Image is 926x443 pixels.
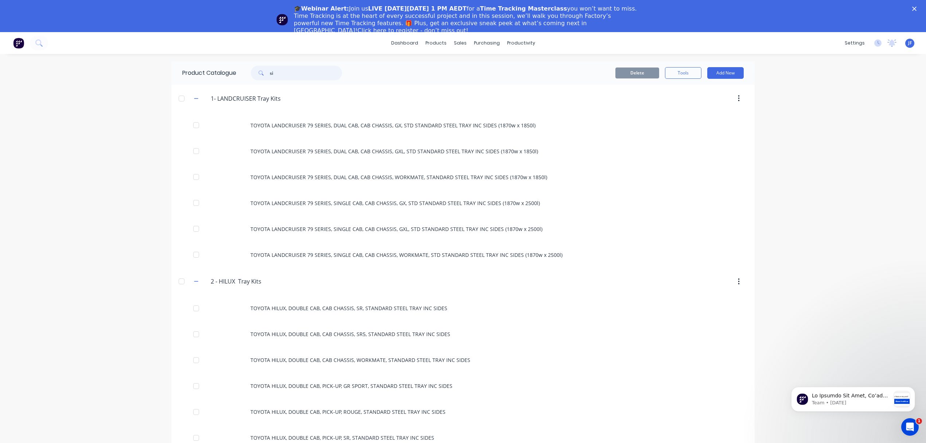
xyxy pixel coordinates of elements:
[368,5,467,12] b: LIVE [DATE][DATE] 1 PM AEDT
[171,399,755,425] div: TOYOTA HILUX, DOUBLE CAB, PICK-UP, ROUGE, STANDARD STEEL TRAY INC SIDES
[171,347,755,373] div: TOYOTA HILUX, DOUBLE CAB, CAB CHASSIS, WORKMATE, STANDARD STEEL TRAY INC SIDES
[294,5,638,34] div: Join us for a you won’t want to miss. Time Tracking is at the heart of every successful project a...
[171,61,236,85] div: Product Catalogue
[450,38,470,49] div: sales
[171,295,755,321] div: TOYOTA HILUX, DOUBLE CAB, CAB CHASSIS, SR, STANDARD STEEL TRAY INC SIDES
[171,216,755,242] div: TOYOTA LANDCRUISER 79 SERIES, SINGLE CAB, CAB CHASSIS, GXL, STD STANDARD STEEL TRAY INC SIDES (18...
[171,138,755,164] div: TOYOTA LANDCRUISER 79 SERIES, DUAL CAB, CAB CHASSIS, GXL, STD STANDARD STEEL TRAY INC SIDES (1870...
[503,38,539,49] div: productivity
[388,38,422,49] a: dashboard
[901,418,919,436] iframe: Intercom live chat
[480,5,567,12] b: Time Tracking Masterclass
[211,277,297,286] input: Enter category name
[171,164,755,190] div: TOYOTA LANDCRUISER 79 SERIES, DUAL CAB, CAB CHASSIS, WORKMATE, STANDARD STEEL TRAY INC SIDES (187...
[912,7,919,11] div: Close
[32,20,109,440] span: Lo Ipsumdo Sit Amet, Co’ad elitse doe temp incididu utlabor etdolorem al enim admi veniamqu nos e...
[270,66,342,80] input: Search...
[358,27,468,34] a: Click here to register - don’t miss out!
[294,5,349,12] b: 🎓Webinar Alert:
[171,321,755,347] div: TOYOTA HILUX, DOUBLE CAB, CAB CHASSIS, SR5, STANDARD STEEL TRAY INC SIDES
[707,67,744,79] button: Add New
[171,190,755,216] div: TOYOTA LANDCRUISER 79 SERIES, SINGLE CAB, CAB CHASSIS, GX, STD STANDARD STEEL TRAY INC SIDES (187...
[615,68,659,78] button: Delete
[171,112,755,138] div: TOYOTA LANDCRUISER 79 SERIES, DUAL CAB, CAB CHASSIS, GX, STD STANDARD STEEL TRAY INC SIDES (1870w...
[276,14,288,26] img: Profile image for Team
[780,372,926,423] iframe: Intercom notifications message
[470,38,503,49] div: purchasing
[171,242,755,268] div: TOYOTA LANDCRUISER 79 SERIES, SINGLE CAB, CAB CHASSIS, WORKMATE, STD STANDARD STEEL TRAY INC SIDE...
[422,38,450,49] div: products
[841,38,868,49] div: settings
[916,418,922,424] span: 1
[665,67,701,79] button: Tools
[32,27,110,34] p: Message from Team, sent 2w ago
[13,38,24,49] img: Factory
[171,373,755,399] div: TOYOTA HILUX, DOUBLE CAB, PICK-UP, GR SPORT, STANDARD STEEL TRAY INC SIDES
[908,40,912,46] span: JF
[211,94,297,103] input: Enter category name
